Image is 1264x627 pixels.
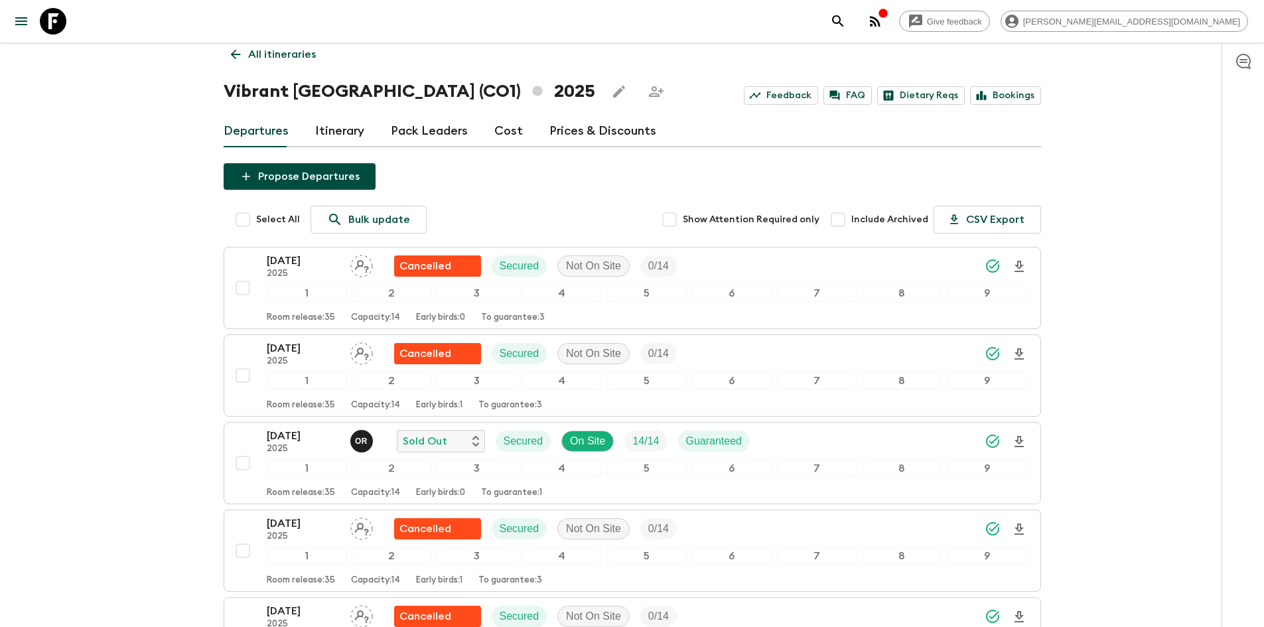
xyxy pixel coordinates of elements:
p: Cancelled [399,258,451,274]
span: Share this itinerary [643,78,669,105]
div: 3 [437,460,516,477]
div: Secured [492,606,547,627]
div: Flash Pack cancellation [394,518,481,539]
div: 7 [777,285,857,302]
button: [DATE]2025Assign pack leaderFlash Pack cancellationSecuredNot On SiteTrip Fill123456789Room relea... [224,510,1041,592]
p: Sold Out [403,433,447,449]
button: OR [350,430,376,453]
a: All itineraries [224,41,323,68]
div: 7 [777,372,857,389]
p: Secured [500,608,539,624]
div: Trip Fill [640,518,677,539]
p: [DATE] [267,428,340,444]
button: [DATE]2025Assign pack leaderFlash Pack cancellationSecuredNot On SiteTrip Fill123456789Room relea... [224,334,1041,417]
p: Capacity: 14 [351,488,400,498]
div: 7 [777,460,857,477]
div: 9 [947,285,1026,302]
div: 4 [522,372,601,389]
a: Bookings [970,86,1041,105]
span: Assign pack leader [350,346,373,357]
button: menu [8,8,35,35]
p: Room release: 35 [267,313,335,323]
p: Room release: 35 [267,488,335,498]
p: 0 / 14 [648,608,669,624]
button: Edit this itinerary [606,78,632,105]
a: Give feedback [899,11,990,32]
div: Secured [496,431,551,452]
p: Not On Site [566,521,621,537]
button: CSV Export [934,206,1041,234]
p: To guarantee: 3 [481,313,545,323]
p: Secured [500,258,539,274]
a: Cost [494,115,523,147]
p: Early birds: 1 [416,400,462,411]
button: [DATE]2025Assign pack leaderFlash Pack cancellationSecuredNot On SiteTrip Fill123456789Room relea... [224,247,1041,329]
p: Early birds: 0 [416,488,465,498]
div: 3 [437,372,516,389]
div: On Site [561,431,614,452]
svg: Download Onboarding [1011,346,1027,362]
div: 2 [352,547,431,565]
div: 4 [522,460,601,477]
p: To guarantee: 1 [481,488,542,498]
div: 8 [862,285,942,302]
span: Assign pack leader [350,609,373,620]
svg: Download Onboarding [1011,259,1027,275]
div: Not On Site [557,518,630,539]
span: Select All [256,213,300,226]
div: 6 [692,285,772,302]
span: Assign pack leader [350,259,373,269]
p: Cancelled [399,346,451,362]
span: Show Attention Required only [683,213,819,226]
svg: Download Onboarding [1011,434,1027,450]
p: Secured [500,521,539,537]
p: Secured [500,346,539,362]
div: 1 [267,285,346,302]
svg: Synced Successfully [985,608,1001,624]
p: 0 / 14 [648,521,669,537]
p: 2025 [267,269,340,279]
div: Flash Pack cancellation [394,343,481,364]
div: 4 [522,285,601,302]
p: 2025 [267,444,340,454]
div: Trip Fill [640,606,677,627]
p: O R [355,436,368,447]
svg: Synced Successfully [985,258,1001,274]
p: 14 / 14 [632,433,659,449]
div: Not On Site [557,606,630,627]
svg: Synced Successfully [985,346,1001,362]
a: Pack Leaders [391,115,468,147]
div: Flash Pack cancellation [394,255,481,277]
div: 3 [437,285,516,302]
p: To guarantee: 3 [478,575,542,586]
p: All itineraries [248,46,316,62]
p: [DATE] [267,253,340,269]
p: Not On Site [566,346,621,362]
p: 2025 [267,531,340,542]
p: [DATE] [267,340,340,356]
svg: Download Onboarding [1011,522,1027,537]
p: Early birds: 1 [416,575,462,586]
p: Capacity: 14 [351,575,400,586]
div: 5 [606,547,686,565]
a: Prices & Discounts [549,115,656,147]
div: 9 [947,372,1026,389]
p: Early birds: 0 [416,313,465,323]
div: 9 [947,460,1026,477]
p: Bulk update [348,212,410,228]
div: Trip Fill [640,255,677,277]
p: On Site [570,433,605,449]
div: 8 [862,372,942,389]
div: 5 [606,460,686,477]
div: Flash Pack cancellation [394,606,481,627]
button: [DATE]2025Oscar RinconSold OutSecuredOn SiteTrip FillGuaranteed123456789Room release:35Capacity:1... [224,422,1041,504]
div: [PERSON_NAME][EMAIL_ADDRESS][DOMAIN_NAME] [1001,11,1248,32]
div: 3 [437,547,516,565]
a: Dietary Reqs [877,86,965,105]
div: 8 [862,460,942,477]
p: To guarantee: 3 [478,400,542,411]
span: [PERSON_NAME][EMAIL_ADDRESS][DOMAIN_NAME] [1016,17,1247,27]
h1: Vibrant [GEOGRAPHIC_DATA] (CO1) 2025 [224,78,595,105]
a: Bulk update [311,206,427,234]
a: Feedback [744,86,818,105]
